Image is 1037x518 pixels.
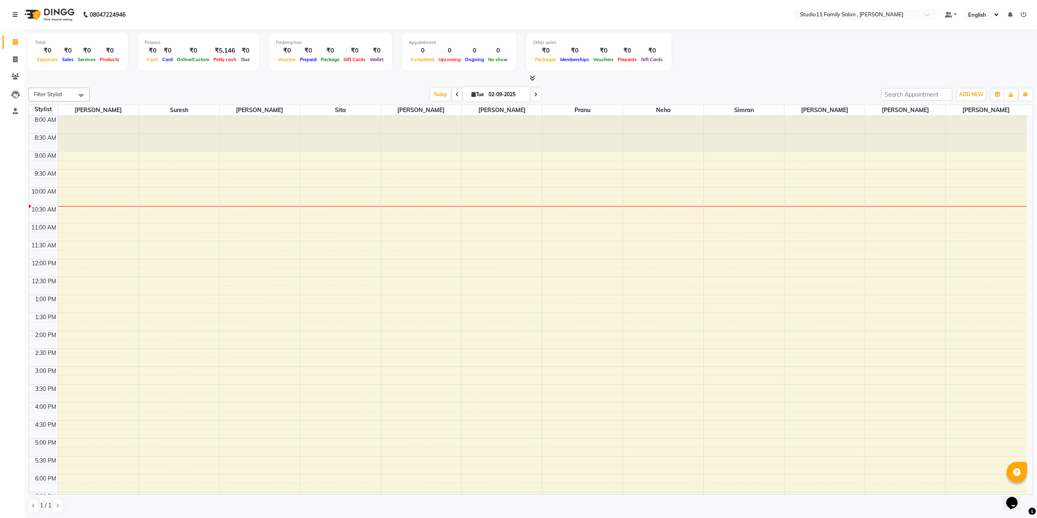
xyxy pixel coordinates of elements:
span: [PERSON_NAME] [381,105,461,115]
span: 1 / 1 [40,501,51,510]
div: ₹0 [558,46,591,55]
span: [PERSON_NAME] [784,105,865,115]
span: Petty cash [211,57,238,62]
span: Neha [623,105,703,115]
span: No show [486,57,510,62]
span: Wallet [368,57,385,62]
div: 4:00 PM [33,403,58,411]
div: ₹0 [238,46,253,55]
div: 2:30 PM [33,349,58,357]
span: Gift Cards [639,57,665,62]
div: Redemption [276,39,385,46]
span: Memberships [558,57,591,62]
div: 0 [409,46,436,55]
span: Packages [533,57,558,62]
div: 9:00 AM [33,152,58,160]
div: ₹0 [298,46,319,55]
span: Services [76,57,98,62]
div: 0 [436,46,463,55]
div: 2:00 PM [33,331,58,339]
span: Ongoing [463,57,486,62]
div: 0 [463,46,486,55]
span: Products [98,57,121,62]
div: ₹0 [341,46,368,55]
img: logo [21,3,77,26]
div: ₹0 [145,46,160,55]
div: Appointment [409,39,510,46]
div: ₹0 [368,46,385,55]
div: ₹0 [319,46,341,55]
span: Voucher [276,57,298,62]
div: ₹0 [35,46,60,55]
div: 11:30 AM [30,241,58,250]
span: Gift Cards [341,57,368,62]
span: Prepaids [616,57,639,62]
div: ₹0 [76,46,98,55]
div: 3:00 PM [33,367,58,375]
div: ₹5,146 [211,46,238,55]
div: Other sales [533,39,665,46]
span: Suresh [139,105,219,115]
span: Completed [409,57,436,62]
span: Due [239,57,252,62]
div: 0 [486,46,510,55]
div: 8:30 AM [33,134,58,142]
div: 4:30 PM [33,421,58,429]
div: ₹0 [98,46,121,55]
span: [PERSON_NAME] [462,105,542,115]
div: 1:00 PM [33,295,58,304]
span: Sales [60,57,76,62]
span: [PERSON_NAME] [865,105,945,115]
b: 08047224946 [90,3,125,26]
span: [PERSON_NAME] [220,105,300,115]
iframe: chat widget [1003,485,1029,510]
span: Filter Stylist [34,91,62,97]
input: 2025-09-02 [486,88,527,101]
span: Today [430,88,451,101]
div: 5:30 PM [33,456,58,465]
span: Simran [704,105,784,115]
span: Sita [300,105,381,115]
div: 5:00 PM [33,439,58,447]
div: 6:30 PM [33,492,58,501]
div: 11:00 AM [30,223,58,232]
div: ₹0 [276,46,298,55]
div: ₹0 [591,46,616,55]
span: Tue [469,91,486,97]
span: Card [160,57,175,62]
span: [PERSON_NAME] [946,105,1026,115]
span: Prepaid [298,57,319,62]
div: 8:00 AM [33,116,58,124]
div: 10:00 AM [30,187,58,196]
div: 10:30 AM [30,205,58,214]
input: Search Appointment [881,88,952,101]
span: Pranu [542,105,623,115]
div: ₹0 [639,46,665,55]
div: Stylist [29,105,58,114]
span: Expenses [35,57,60,62]
div: 12:30 PM [30,277,58,286]
span: Cash [145,57,160,62]
span: Vouchers [591,57,616,62]
div: ₹0 [616,46,639,55]
span: Upcoming [436,57,463,62]
div: ₹0 [60,46,76,55]
div: Finance [145,39,253,46]
div: 3:30 PM [33,385,58,393]
div: ₹0 [533,46,558,55]
div: 1:30 PM [33,313,58,322]
div: 12:00 PM [30,259,58,268]
div: Total [35,39,121,46]
span: Package [319,57,341,62]
span: ADD NEW [959,91,983,97]
div: ₹0 [175,46,211,55]
button: ADD NEW [957,89,985,100]
div: 9:30 AM [33,170,58,178]
div: 6:00 PM [33,474,58,483]
div: ₹0 [160,46,175,55]
span: [PERSON_NAME] [58,105,139,115]
span: Online/Custom [175,57,211,62]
